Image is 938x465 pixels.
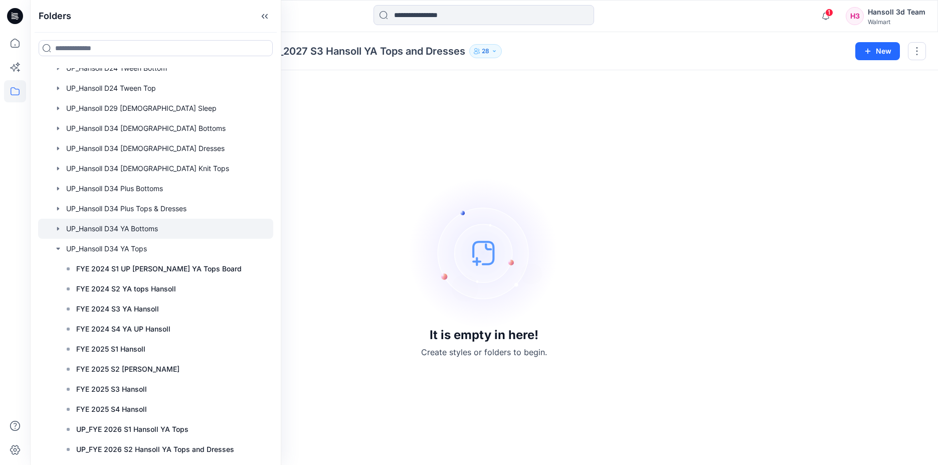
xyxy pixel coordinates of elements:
[76,263,242,275] p: FYE 2024 S1 UP [PERSON_NAME] YA Tops Board
[76,443,234,455] p: UP_FYE 2026 S2 Hansoll YA Tops and Dresses
[868,18,925,26] div: Walmart
[76,303,159,315] p: FYE 2024 S3 YA Hansoll
[482,46,489,57] p: 28
[469,44,502,58] button: 28
[855,42,900,60] button: New
[76,423,189,435] p: UP_FYE 2026 S1 Hansoll YA Tops
[846,7,864,25] div: H3
[76,403,147,415] p: FYE 2025 S4 Hansoll
[76,323,170,335] p: FYE 2024 S4 YA UP Hansoll
[241,44,465,58] p: UP_FYE_2027 S3 Hansoll YA Tops and Dresses
[430,328,538,342] h3: It is empty in here!
[76,283,176,295] p: FYE 2024 S2 YA tops Hansoll
[76,383,147,395] p: FYE 2025 S3 Hansoll
[868,6,925,18] div: Hansoll 3d Team
[421,346,547,358] p: Create styles or folders to begin.
[76,363,179,375] p: FYE 2025 S2 [PERSON_NAME]
[825,9,833,17] span: 1
[76,343,145,355] p: FYE 2025 S1 Hansoll
[409,178,559,328] img: empty-state-image.svg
